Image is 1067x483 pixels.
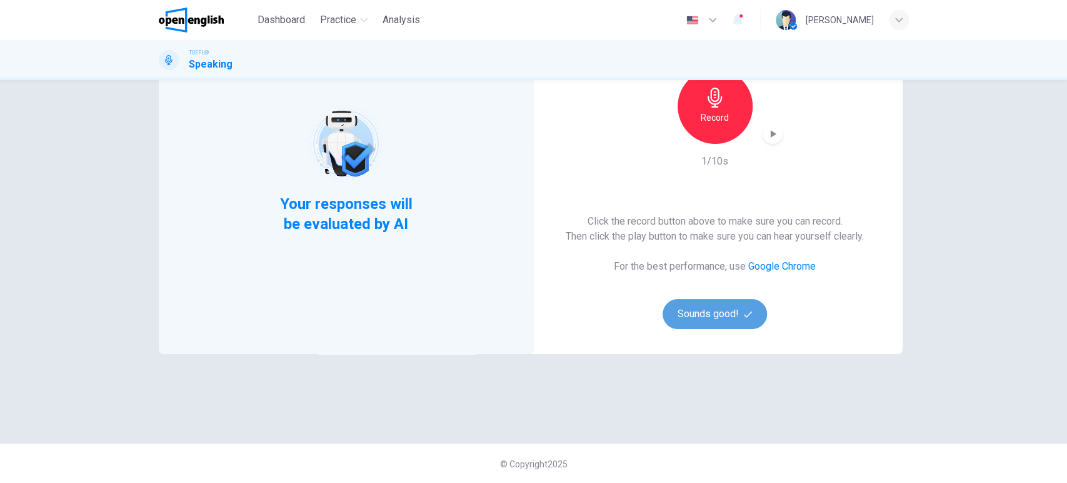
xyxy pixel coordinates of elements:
[320,13,356,28] span: Practice
[315,9,373,31] button: Practice
[383,13,420,28] span: Analysis
[663,299,768,329] button: Sounds good!
[159,8,224,33] img: OpenEnglish logo
[614,259,816,274] h6: For the best performance, use
[159,8,253,33] a: OpenEnglish logo
[189,57,233,72] h1: Speaking
[258,13,305,28] span: Dashboard
[253,9,310,31] button: Dashboard
[748,260,816,272] a: Google Chrome
[684,16,700,25] img: en
[806,13,874,28] div: [PERSON_NAME]
[566,214,864,244] h6: Click the record button above to make sure you can record. Then click the play button to make sur...
[701,154,728,169] h6: 1/10s
[678,69,753,144] button: Record
[306,104,386,183] img: robot icon
[189,48,209,57] span: TOEFL®
[500,459,568,469] span: © Copyright 2025
[378,9,425,31] button: Analysis
[776,10,796,30] img: Profile picture
[701,110,729,125] h6: Record
[270,194,422,234] span: Your responses will be evaluated by AI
